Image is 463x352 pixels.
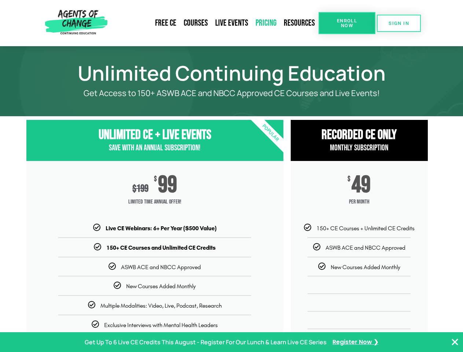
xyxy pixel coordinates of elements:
span: $ [132,183,136,195]
div: Popular [228,91,313,175]
span: ASWB ACE and NBCC Approved [121,264,201,271]
span: SIGN IN [389,21,409,26]
a: Free CE [151,15,180,32]
span: Monthly Subscription [330,143,388,153]
a: Pricing [252,15,280,32]
span: Exclusive Interviews with Mental Health Leaders [104,322,218,329]
a: Live Events [212,15,252,32]
span: New Courses Added Monthly [126,283,196,290]
span: New Courses Added Monthly [331,264,400,271]
a: Enroll Now [319,12,375,34]
nav: Menu [110,15,319,32]
a: Courses [180,15,212,32]
span: Enroll Now [330,18,364,28]
span: ASWB ACE and NBCC Approved [326,244,405,251]
h1: Unlimited Continuing Education [23,65,441,81]
span: $ [348,176,350,183]
p: Get Up To 6 Live CE Credits This August - Register For Our Lunch & Learn Live CE Series [85,337,327,348]
span: 49 [352,176,371,195]
h3: Unlimited CE + Live Events [26,127,283,143]
a: Register Now ❯ [332,337,378,348]
span: 150+ CE Courses + Unlimited CE Credits [316,225,415,232]
span: $ [154,176,157,183]
div: 199 [132,183,148,195]
button: Close Banner [451,338,459,346]
a: Resources [280,15,319,32]
span: Multiple Modalities: Video, Live, Podcast, Research [100,302,222,309]
span: per month [291,195,428,209]
b: 150+ CE Courses and Unlimited CE Credits [106,244,216,251]
span: 99 [158,176,177,195]
p: Get Access to 150+ ASWB ACE and NBCC Approved CE Courses and Live Events! [52,89,411,98]
span: Save with an Annual Subscription! [109,143,201,153]
a: SIGN IN [377,15,421,32]
h3: RECORDED CE ONly [291,127,428,143]
b: Live CE Webinars: 6+ Per Year ($500 Value) [106,225,217,232]
span: Limited Time Annual Offer! [26,195,283,209]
